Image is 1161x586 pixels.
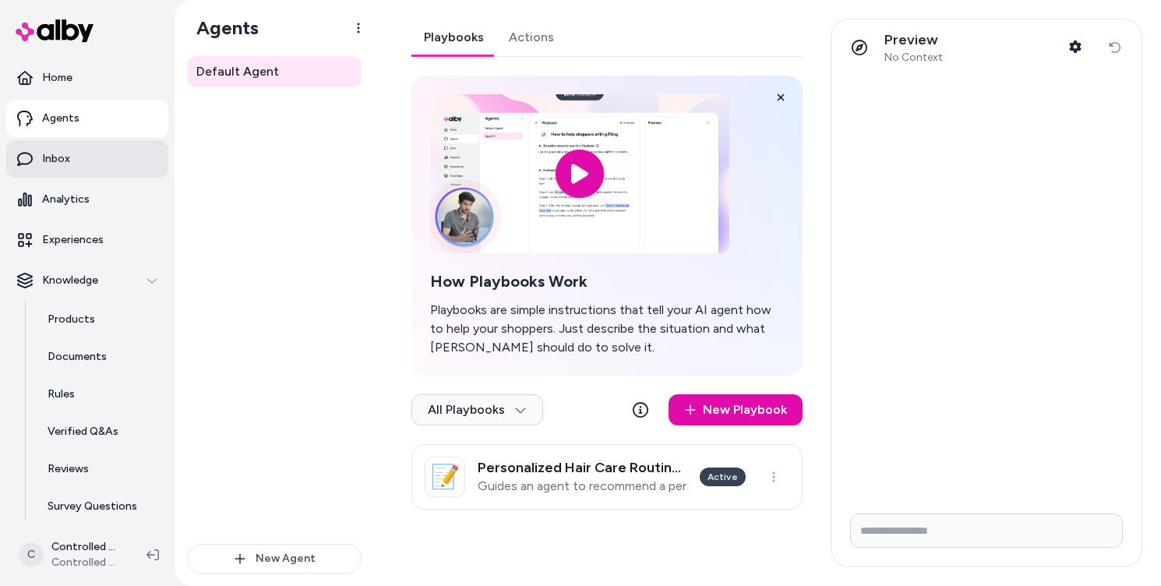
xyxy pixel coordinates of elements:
p: Rules [48,387,75,402]
span: Controlled Chaos [51,555,122,570]
a: Verified Q&As [32,413,168,450]
p: Inbox [42,151,70,167]
p: Home [42,70,72,86]
p: Products [48,312,95,327]
p: Agents [42,111,79,126]
a: New Playbook [669,394,803,425]
p: Reviews [48,461,89,477]
a: Home [6,59,168,97]
h3: Personalized Hair Care Routine Recommendation [478,460,687,475]
a: Rules [32,376,168,413]
p: Survey Questions [48,499,137,514]
h2: How Playbooks Work [430,272,784,291]
a: Default Agent [187,56,362,87]
a: 📝Personalized Hair Care Routine RecommendationGuides an agent to recommend a personalized hair ca... [411,444,803,510]
a: Agents [6,100,168,137]
img: alby Logo [16,19,94,42]
a: Actions [496,19,566,56]
h1: Agents [184,16,259,40]
span: Default Agent [196,62,279,81]
a: Products [32,301,168,338]
span: All Playbooks [428,402,527,418]
p: Verified Q&As [48,424,118,439]
p: Guides an agent to recommend a personalized hair care routine based on the user's hair type and g... [478,478,687,494]
p: Knowledge [42,273,98,288]
div: Active [700,468,746,486]
span: C [19,542,44,567]
a: Survey Questions [32,488,168,525]
p: Playbooks are simple instructions that tell your AI agent how to help your shoppers. Just describ... [430,301,784,357]
button: All Playbooks [411,394,543,425]
a: Inbox [6,140,168,178]
button: Knowledge [6,262,168,299]
div: 📝 [425,457,465,497]
p: Preview [884,31,943,49]
p: Controlled Chaos Shopify [51,539,122,555]
p: Analytics [42,192,90,207]
span: No Context [884,51,943,65]
a: Experiences [6,221,168,259]
a: Playbooks [411,19,496,56]
a: Documents [32,338,168,376]
button: CControlled Chaos ShopifyControlled Chaos [9,530,134,580]
input: Write your prompt here [850,514,1123,548]
p: Documents [48,349,107,365]
button: New Agent [187,544,362,574]
a: Reviews [32,450,168,488]
a: Analytics [6,181,168,218]
p: Experiences [42,232,104,248]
